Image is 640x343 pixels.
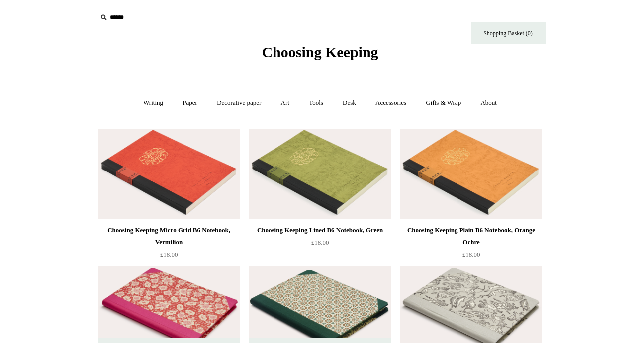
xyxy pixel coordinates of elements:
a: Choosing Keeping Plain B6 Notebook, Orange Ochre Choosing Keeping Plain B6 Notebook, Orange Ochre [400,129,542,219]
a: Choosing Keeping Lined B6 Notebook, Green £18.00 [249,224,390,265]
span: £18.00 [160,251,178,258]
a: Choosing Keeping Micro Grid B6 Notebook, Vermilion Choosing Keeping Micro Grid B6 Notebook, Vermi... [98,129,240,219]
div: Choosing Keeping Micro Grid B6 Notebook, Vermilion [101,224,237,248]
a: Art [272,90,298,116]
a: Writing [134,90,172,116]
span: £18.00 [311,239,329,246]
img: Choosing Keeping Plain B6 Notebook, Orange Ochre [400,129,542,219]
a: Accessories [366,90,415,116]
a: About [471,90,506,116]
a: Choosing Keeping Lined B6 Notebook, Green Choosing Keeping Lined B6 Notebook, Green [249,129,390,219]
img: Choosing Keeping Micro Grid B6 Notebook, Vermilion [98,129,240,219]
a: Gifts & Wrap [417,90,470,116]
span: £18.00 [462,251,480,258]
span: Choosing Keeping [262,44,378,60]
a: Desk [334,90,365,116]
a: Choosing Keeping Micro Grid B6 Notebook, Vermilion £18.00 [98,224,240,265]
a: Shopping Basket (0) [471,22,546,44]
a: Tools [300,90,332,116]
div: Choosing Keeping Lined B6 Notebook, Green [252,224,388,236]
a: Choosing Keeping [262,52,378,59]
a: Paper [174,90,206,116]
div: Choosing Keeping Plain B6 Notebook, Orange Ochre [403,224,539,248]
a: Choosing Keeping Plain B6 Notebook, Orange Ochre £18.00 [400,224,542,265]
a: Decorative paper [208,90,270,116]
img: Choosing Keeping Lined B6 Notebook, Green [249,129,390,219]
